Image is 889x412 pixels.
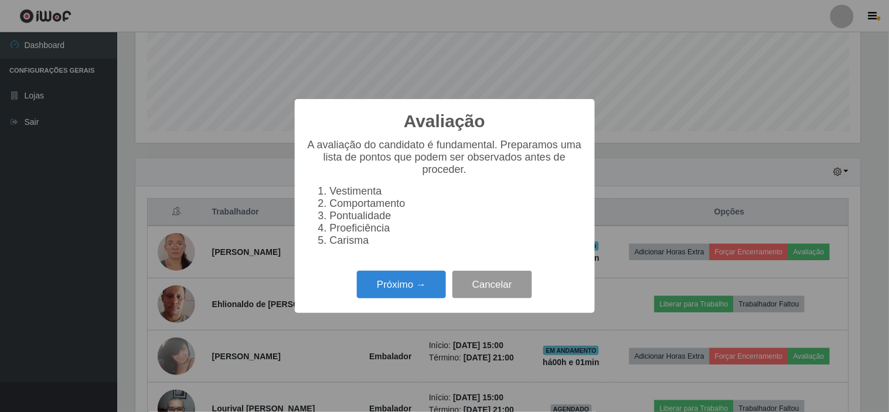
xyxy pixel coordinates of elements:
li: Pontualidade [330,210,583,222]
button: Cancelar [452,271,532,298]
h2: Avaliação [404,111,485,132]
p: A avaliação do candidato é fundamental. Preparamos uma lista de pontos que podem ser observados a... [306,139,583,176]
li: Comportamento [330,198,583,210]
li: Proeficiência [330,222,583,234]
button: Próximo → [357,271,446,298]
li: Carisma [330,234,583,247]
li: Vestimenta [330,185,583,198]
